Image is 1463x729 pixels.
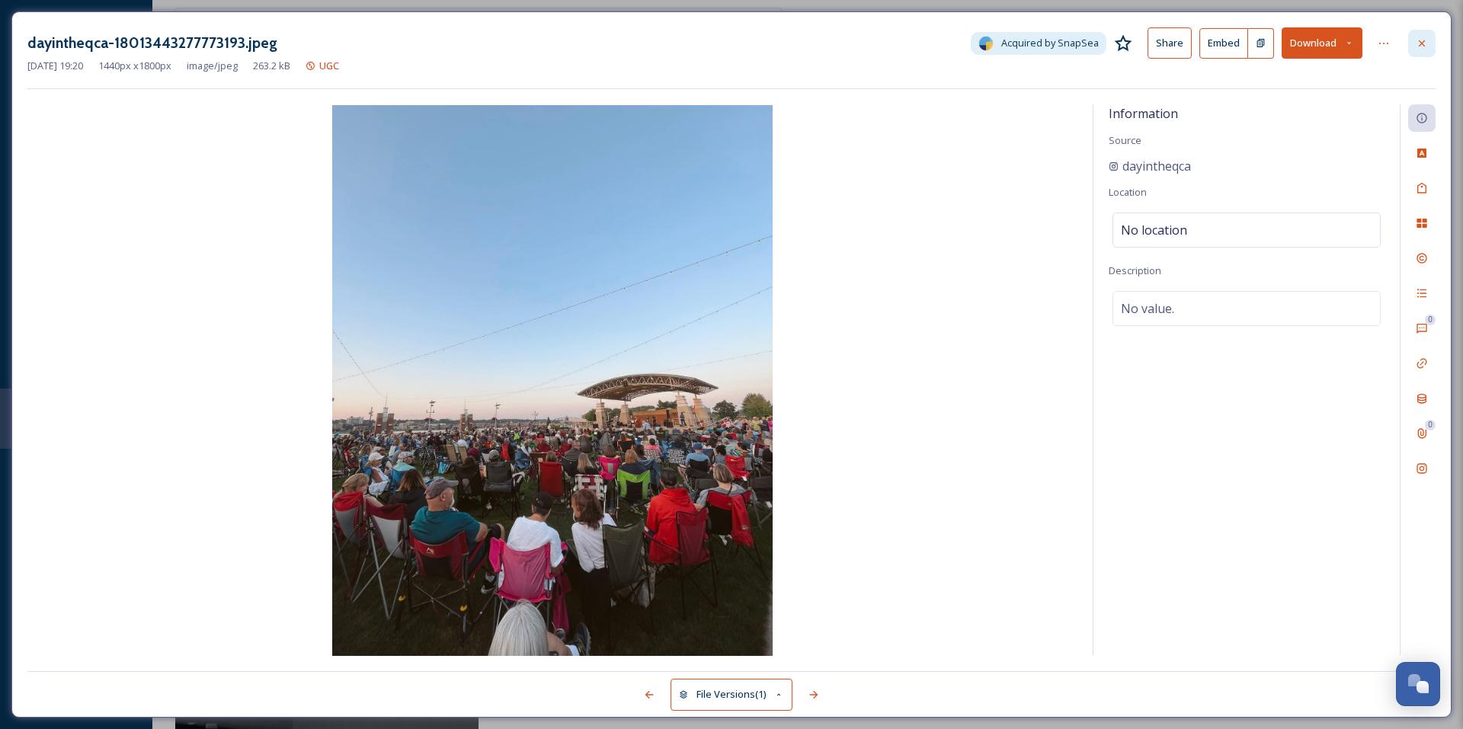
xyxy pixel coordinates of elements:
span: Acquired by SnapSea [1001,36,1099,50]
span: No location [1121,221,1187,239]
div: 0 [1425,315,1436,325]
button: Embed [1199,28,1248,59]
span: Description [1109,264,1161,277]
span: Information [1109,105,1178,122]
button: Download [1282,27,1362,59]
button: Open Chat [1396,662,1440,706]
span: image/jpeg [187,59,238,73]
span: Location [1109,185,1147,199]
img: dayintheqca-18013443277773193.jpeg [27,105,1077,656]
div: 0 [1425,420,1436,430]
h3: dayintheqca-18013443277773193.jpeg [27,32,277,54]
span: 1440 px x 1800 px [98,59,171,73]
button: Share [1148,27,1192,59]
span: Source [1109,133,1141,147]
span: [DATE] 19:20 [27,59,83,73]
span: No value. [1121,299,1174,318]
button: File Versions(1) [671,679,792,710]
img: snapsea-logo.png [978,36,994,51]
a: dayintheqca [1109,157,1191,175]
span: dayintheqca [1122,157,1191,175]
span: UGC [319,59,339,72]
span: 263.2 kB [253,59,290,73]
